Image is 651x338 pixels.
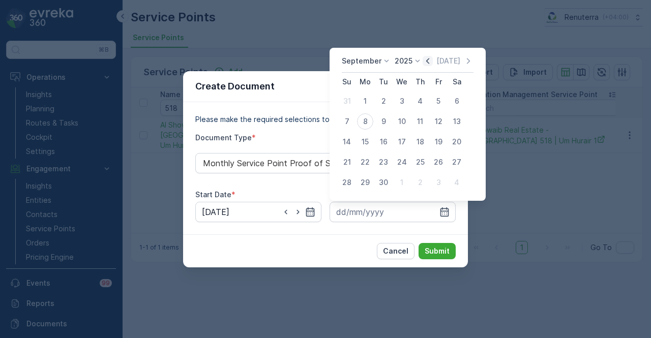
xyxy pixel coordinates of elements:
[339,113,355,130] div: 7
[195,114,456,125] p: Please make the required selections to create your document.
[357,113,373,130] div: 8
[195,79,275,94] p: Create Document
[448,73,466,91] th: Saturday
[339,174,355,191] div: 28
[195,202,321,222] input: dd/mm/yyyy
[339,134,355,150] div: 14
[339,154,355,170] div: 21
[374,73,393,91] th: Tuesday
[412,93,428,109] div: 4
[412,134,428,150] div: 18
[395,56,412,66] p: 2025
[195,133,252,142] label: Document Type
[339,93,355,109] div: 31
[436,56,460,66] p: [DATE]
[394,134,410,150] div: 17
[412,174,428,191] div: 2
[377,243,415,259] button: Cancel
[429,73,448,91] th: Friday
[425,246,450,256] p: Submit
[342,56,381,66] p: September
[338,73,356,91] th: Sunday
[357,134,373,150] div: 15
[357,93,373,109] div: 1
[394,113,410,130] div: 10
[449,134,465,150] div: 20
[195,190,231,199] label: Start Date
[430,93,447,109] div: 5
[383,246,408,256] p: Cancel
[449,174,465,191] div: 4
[449,93,465,109] div: 6
[330,202,456,222] input: dd/mm/yyyy
[411,73,429,91] th: Thursday
[430,134,447,150] div: 19
[394,154,410,170] div: 24
[357,174,373,191] div: 29
[394,93,410,109] div: 3
[375,154,392,170] div: 23
[375,113,392,130] div: 9
[375,134,392,150] div: 16
[412,113,428,130] div: 11
[412,154,428,170] div: 25
[393,73,411,91] th: Wednesday
[430,113,447,130] div: 12
[375,174,392,191] div: 30
[430,154,447,170] div: 26
[419,243,456,259] button: Submit
[449,154,465,170] div: 27
[430,174,447,191] div: 3
[356,73,374,91] th: Monday
[449,113,465,130] div: 13
[357,154,373,170] div: 22
[375,93,392,109] div: 2
[394,174,410,191] div: 1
